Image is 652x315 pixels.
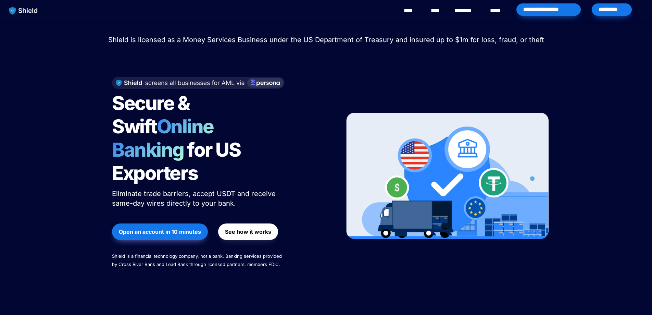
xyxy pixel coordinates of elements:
[112,190,278,207] span: Eliminate trade barriers, accept USDT and receive same-day wires directly to your bank.
[6,3,41,18] img: website logo
[112,253,283,267] span: Shield is a financial technology company, not a bank. Banking services provided by Cross River Ba...
[108,36,544,44] span: Shield is licensed as a Money Services Business under the US Department of Treasury and insured u...
[119,228,201,235] strong: Open an account in 10 minutes
[112,223,208,240] button: Open an account in 10 minutes
[112,92,193,138] span: Secure & Swift
[112,115,221,161] span: Online Banking
[112,138,244,185] span: for US Exporters
[218,223,278,240] button: See how it works
[225,228,271,235] strong: See how it works
[112,220,208,243] a: Open an account in 10 minutes
[218,220,278,243] a: See how it works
